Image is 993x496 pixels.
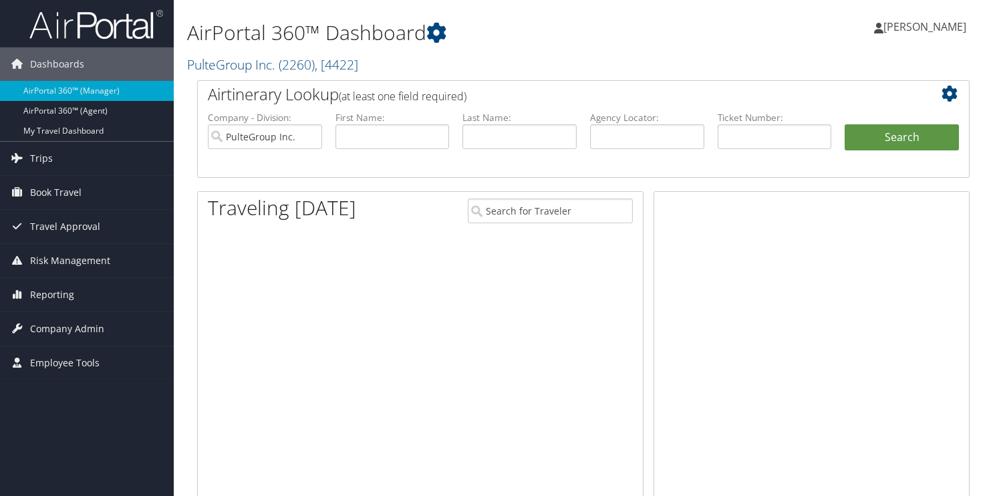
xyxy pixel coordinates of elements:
span: Trips [30,142,53,175]
a: [PERSON_NAME] [874,7,980,47]
a: PulteGroup Inc. [187,55,358,74]
span: Reporting [30,278,74,312]
label: First Name: [335,111,450,124]
span: Risk Management [30,244,110,277]
span: Travel Approval [30,210,100,243]
button: Search [845,124,959,151]
span: (at least one field required) [339,89,466,104]
h1: AirPortal 360™ Dashboard [187,19,716,47]
span: , [ 4422 ] [315,55,358,74]
label: Ticket Number: [718,111,832,124]
label: Company - Division: [208,111,322,124]
span: Book Travel [30,176,82,209]
span: [PERSON_NAME] [883,19,966,34]
label: Agency Locator: [590,111,704,124]
span: ( 2260 ) [279,55,315,74]
img: airportal-logo.png [29,9,163,40]
span: Company Admin [30,312,104,346]
span: Dashboards [30,47,84,81]
h1: Traveling [DATE] [208,194,356,222]
label: Last Name: [462,111,577,124]
h2: Airtinerary Lookup [208,83,895,106]
input: Search for Traveler [468,199,633,223]
span: Employee Tools [30,346,100,380]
